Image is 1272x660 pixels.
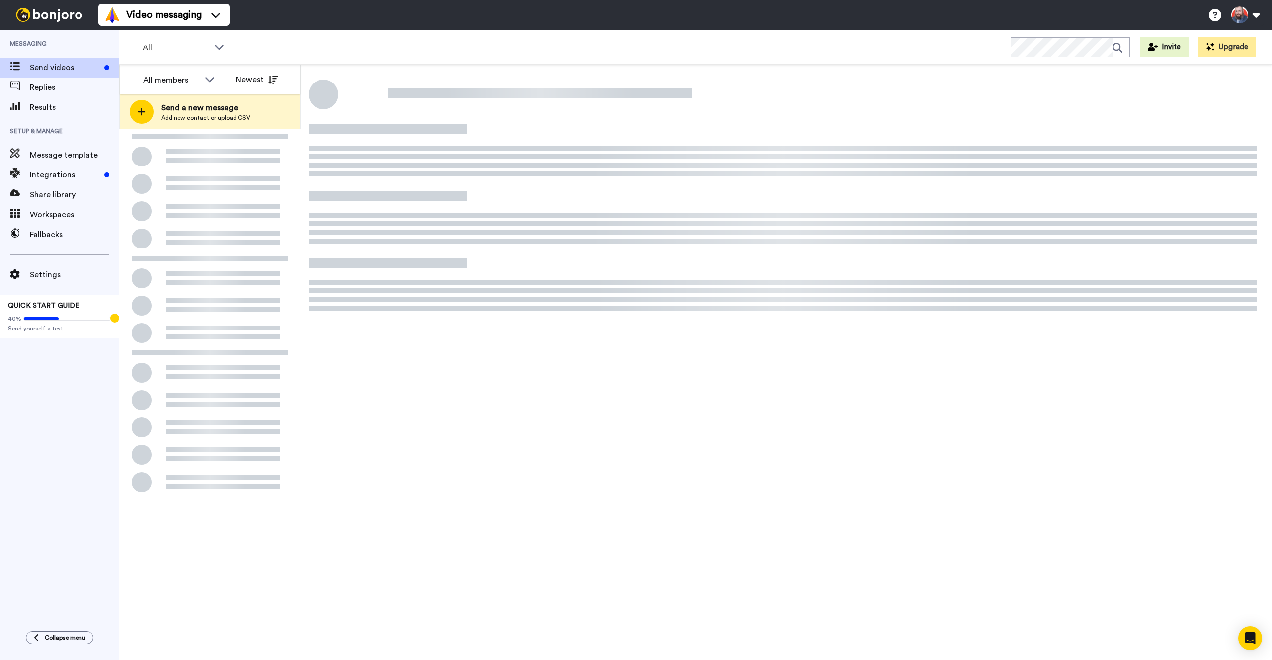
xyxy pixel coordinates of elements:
span: Integrations [30,169,100,181]
span: Add new contact or upload CSV [161,114,250,122]
span: Video messaging [126,8,202,22]
div: Tooltip anchor [110,314,119,323]
span: Settings [30,269,119,281]
span: Share library [30,189,119,201]
button: Newest [228,70,285,89]
span: Send yourself a test [8,325,111,332]
span: 40% [8,315,21,323]
span: Workspaces [30,209,119,221]
img: vm-color.svg [104,7,120,23]
div: Open Intercom Messenger [1238,626,1262,650]
span: Results [30,101,119,113]
span: QUICK START GUIDE [8,302,79,309]
span: Message template [30,149,119,161]
span: Collapse menu [45,634,85,642]
button: Upgrade [1198,37,1256,57]
div: All members [143,74,200,86]
span: Send videos [30,62,100,74]
span: Fallbacks [30,229,119,241]
img: bj-logo-header-white.svg [12,8,86,22]
button: Invite [1140,37,1189,57]
span: Replies [30,82,119,93]
span: All [143,42,209,54]
button: Collapse menu [26,631,93,644]
span: Send a new message [161,102,250,114]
